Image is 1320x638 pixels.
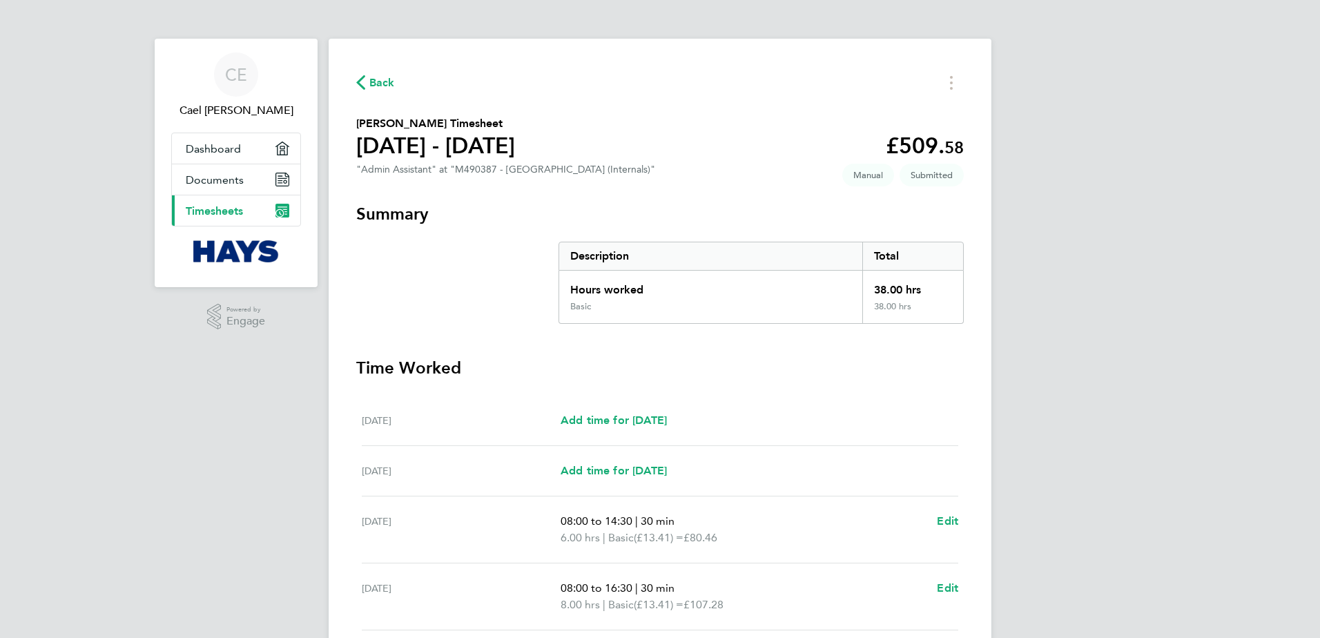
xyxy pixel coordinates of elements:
span: (£13.41) = [634,531,683,544]
div: Description [559,242,862,270]
button: Back [356,74,395,91]
span: 08:00 to 16:30 [561,581,632,594]
span: Documents [186,173,244,186]
div: "Admin Assistant" at "M490387 - [GEOGRAPHIC_DATA] (Internals)" [356,164,655,175]
span: (£13.41) = [634,598,683,611]
nav: Main navigation [155,39,318,287]
a: Go to home page [171,240,301,262]
div: Summary [559,242,964,324]
span: This timesheet was manually created. [842,164,894,186]
div: 38.00 hrs [862,301,963,323]
a: Documents [172,164,300,195]
span: 08:00 to 14:30 [561,514,632,528]
button: Timesheets Menu [939,72,964,93]
span: | [635,581,638,594]
a: Add time for [DATE] [561,463,667,479]
a: Edit [937,580,958,597]
span: £107.28 [683,598,724,611]
h1: [DATE] - [DATE] [356,132,515,159]
a: Add time for [DATE] [561,412,667,429]
span: Basic [608,530,634,546]
span: Engage [226,316,265,327]
span: Edit [937,514,958,528]
span: 30 min [641,514,674,528]
h2: [PERSON_NAME] Timesheet [356,115,515,132]
h3: Summary [356,203,964,225]
span: Basic [608,597,634,613]
span: CE [225,66,247,84]
a: CECael [PERSON_NAME] [171,52,301,119]
span: This timesheet is Submitted. [900,164,964,186]
span: 30 min [641,581,674,594]
span: Add time for [DATE] [561,464,667,477]
a: Timesheets [172,195,300,226]
span: Back [369,75,395,91]
div: Basic [570,301,591,312]
span: £80.46 [683,531,717,544]
span: 8.00 hrs [561,598,600,611]
div: [DATE] [362,580,561,613]
span: Add time for [DATE] [561,414,667,427]
a: Edit [937,513,958,530]
div: [DATE] [362,513,561,546]
span: Edit [937,581,958,594]
a: Powered byEngage [207,304,266,330]
div: [DATE] [362,412,561,429]
span: | [603,531,605,544]
app-decimal: £509. [886,133,964,159]
div: Hours worked [559,271,862,301]
span: Dashboard [186,142,241,155]
span: Powered by [226,304,265,316]
span: | [603,598,605,611]
div: Total [862,242,963,270]
span: 6.00 hrs [561,531,600,544]
span: Cael Egan [171,102,301,119]
span: | [635,514,638,528]
a: Dashboard [172,133,300,164]
h3: Time Worked [356,357,964,379]
span: 58 [944,137,964,157]
div: [DATE] [362,463,561,479]
div: 38.00 hrs [862,271,963,301]
span: Timesheets [186,204,243,217]
img: hays-logo-retina.png [193,240,280,262]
